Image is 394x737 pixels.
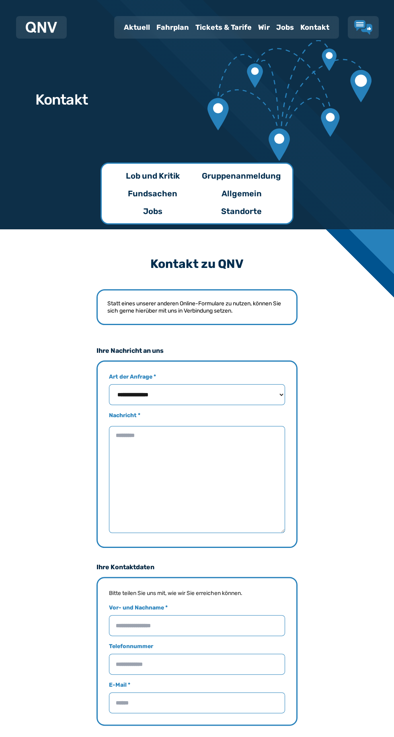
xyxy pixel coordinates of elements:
p: Gruppenanmeldung [202,170,281,181]
label: Telefonnummer [109,642,285,675]
a: Wir [255,17,273,38]
a: Aktuell [121,17,153,38]
legend: Ihre Nachricht an uns [96,348,164,354]
p: Lob und Kritik [126,170,180,181]
h1: Kontakt [35,92,88,108]
a: Lob & Kritik [354,20,372,35]
a: Fahrplan [153,17,192,38]
p: Fundsachen [128,188,177,199]
a: Jobs [273,17,297,38]
a: Standorte [216,206,267,217]
h3: Kontakt zu QNV [14,258,380,270]
input: E-Mail * [109,692,285,713]
a: QNV Logo [26,19,57,35]
label: E-Mail * [109,681,285,713]
a: Jobs [138,206,167,217]
input: Vor- und Nachname * [109,615,285,636]
a: Tickets & Tarife [192,17,255,38]
p: Statt eines unserer anderen Online-Formulare zu nutzen, können Sie sich gerne hierüber mit uns in... [107,300,287,314]
a: Fundsachen [123,188,182,199]
legend: Ihre Kontaktdaten [96,564,154,570]
input: Telefonnummer [109,654,285,675]
a: Kontakt [297,17,332,38]
textarea: Nachricht * [109,426,285,533]
img: Verbundene Kartenmarkierungen [207,40,371,161]
img: QNV Logo [26,22,57,33]
select: Art der Anfrage * [109,384,285,405]
label: Art der Anfrage * [109,373,285,405]
p: Allgemein [222,188,262,199]
label: Vor- und Nachname * [109,604,285,636]
a: Gruppenanmeldung [197,170,286,181]
a: Allgemein [217,188,267,199]
p: Standorte [221,206,262,217]
div: Bitte teilen Sie uns mit, wie wir Sie erreichen können. [109,589,285,597]
p: Jobs [143,206,162,217]
a: Lob und Kritik [121,170,185,181]
label: Nachricht * [109,412,285,535]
